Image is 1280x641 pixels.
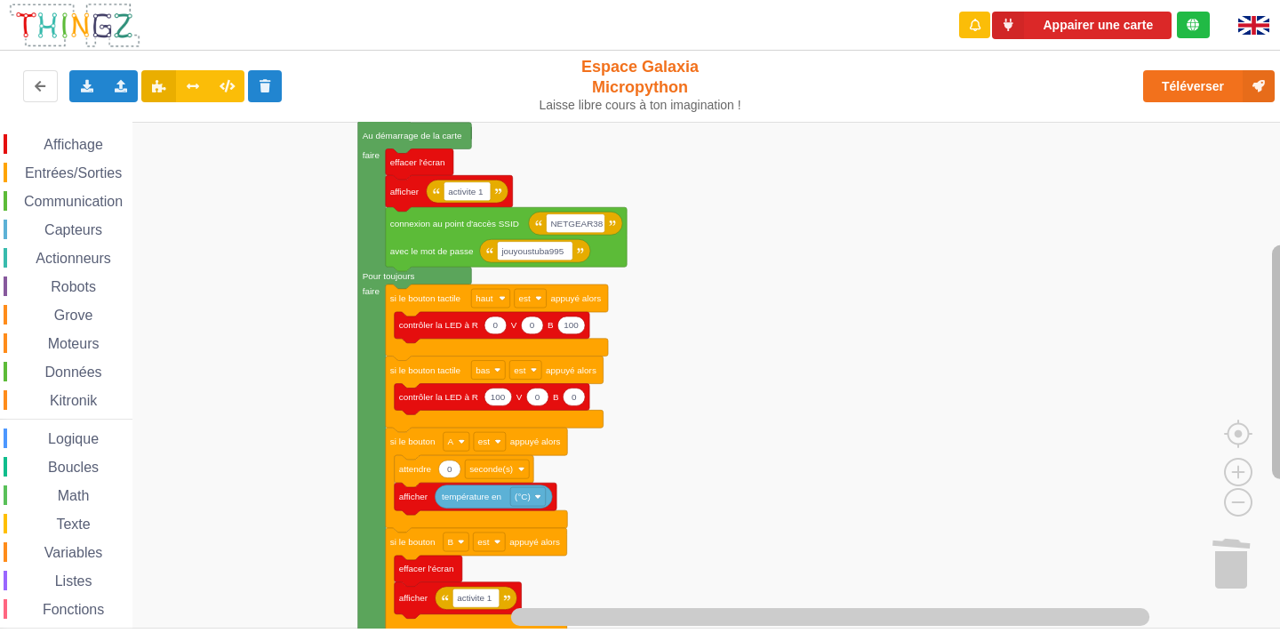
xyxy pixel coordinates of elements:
text: contrôler la LED à R [399,392,478,402]
span: Fonctions [40,602,107,617]
text: contrôler la LED à R [399,320,478,330]
text: est [477,537,489,547]
span: Kitronik [47,393,100,408]
text: si le bouton [390,537,436,547]
span: Moteurs [45,336,102,351]
div: Espace Galaxia Micropython [532,57,749,113]
text: bas [476,365,490,375]
text: appuyé alors [509,537,560,547]
text: afficher [399,492,428,501]
text: si le bouton tactile [390,365,461,375]
text: Pour toujours [363,271,415,281]
text: est [478,437,490,446]
text: afficher [390,187,420,196]
span: Actionneurs [33,251,114,266]
text: température en [442,492,501,501]
text: effacer l'écran [390,157,445,167]
span: Grove [52,308,96,323]
img: gb.png [1238,16,1269,35]
text: 0 [535,392,540,402]
text: 0 [493,320,499,330]
span: Entrées/Sorties [22,165,124,180]
text: faire [363,286,380,296]
text: activite 1 [448,187,484,196]
span: Texte [53,517,92,532]
span: Boucles [45,460,101,475]
text: V [511,320,517,330]
text: A [448,437,454,446]
text: avec le mot de passe [390,246,474,256]
text: NETGEAR38 [550,219,603,228]
text: activite 1 [457,593,492,603]
text: effacer l'écran [399,564,454,573]
text: 0 [530,320,535,330]
button: Téléverser [1143,70,1275,102]
text: est [514,365,525,375]
text: connexion au point d'accès SSID [390,219,519,228]
text: faire [363,150,380,160]
text: 100 [491,392,506,402]
text: 0 [447,464,452,474]
text: appuyé alors [551,293,602,303]
text: attendre [399,464,432,474]
text: 100 [564,320,579,330]
text: appuyé alors [510,437,561,446]
button: Appairer une carte [992,12,1172,39]
text: seconde(s) [469,464,513,474]
text: afficher [399,593,428,603]
text: appuyé alors [546,365,596,375]
span: Capteurs [42,222,105,237]
img: thingz_logo.png [8,2,141,49]
text: si le bouton [390,437,436,446]
text: si le bouton tactile [390,293,461,303]
text: jouyoustuba995 [500,246,564,256]
span: Robots [48,279,99,294]
span: Listes [52,573,95,589]
span: Logique [45,431,101,446]
div: Laisse libre cours à ton imagination ! [532,98,749,113]
text: B [553,392,559,402]
span: Math [55,488,92,503]
text: Au démarrage de la carte [363,131,462,140]
span: Variables [42,545,106,560]
text: est [519,293,531,303]
span: Données [43,365,105,380]
div: Tu es connecté au serveur de création de Thingz [1177,12,1210,38]
span: Affichage [41,137,105,152]
text: B [548,320,554,330]
text: 0 [572,392,577,402]
text: B [448,537,454,547]
text: V [516,392,523,402]
text: (°C) [515,492,531,501]
span: Communication [21,194,125,209]
text: haut [476,293,493,303]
